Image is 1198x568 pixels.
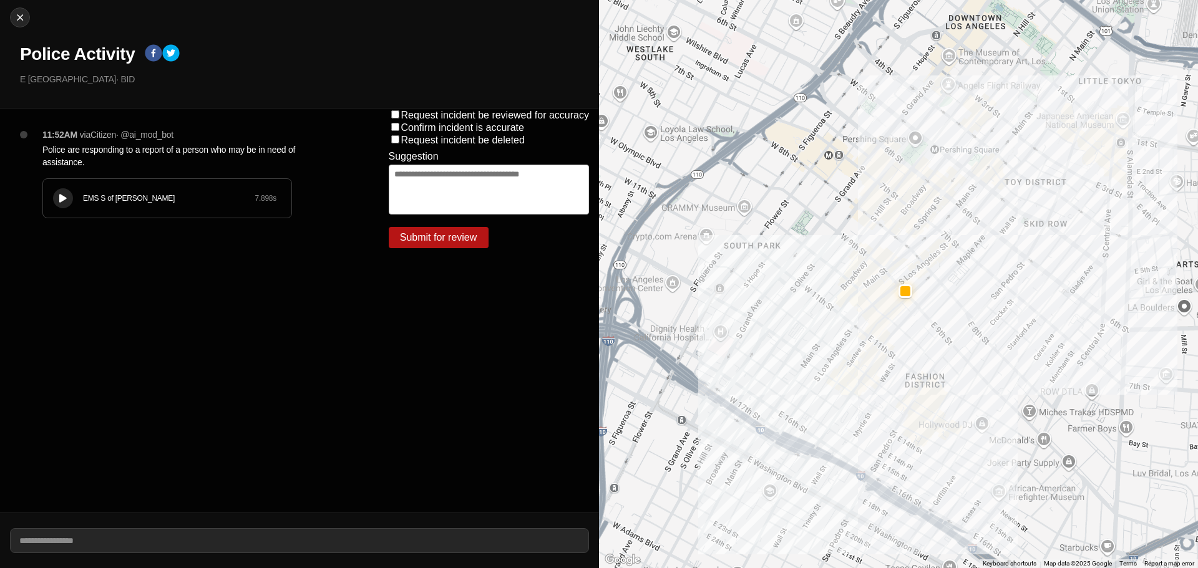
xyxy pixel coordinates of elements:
span: Map data ©2025 Google [1044,560,1112,567]
p: via Citizen · @ ai_mod_bot [80,128,173,141]
p: 11:52AM [42,128,77,141]
label: Suggestion [389,151,439,162]
label: Request incident be reviewed for accuracy [401,110,590,120]
p: Police are responding to a report of a person who may be in need of assistance. [42,143,339,168]
p: E [GEOGRAPHIC_DATA] · BID [20,73,589,85]
img: cancel [14,11,26,24]
div: EMS S of [PERSON_NAME] [83,193,255,203]
a: Terms (opens in new tab) [1119,560,1137,567]
label: Request incident be deleted [401,135,525,145]
label: Confirm incident is accurate [401,122,524,133]
button: Submit for review [389,227,489,248]
button: Keyboard shortcuts [983,559,1036,568]
div: 7.898 s [255,193,276,203]
button: twitter [162,44,180,64]
h1: Police Activity [20,43,135,65]
button: cancel [10,7,30,27]
img: Google [602,552,643,568]
a: Open this area in Google Maps (opens a new window) [602,552,643,568]
a: Report a map error [1144,560,1194,567]
button: facebook [145,44,162,64]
